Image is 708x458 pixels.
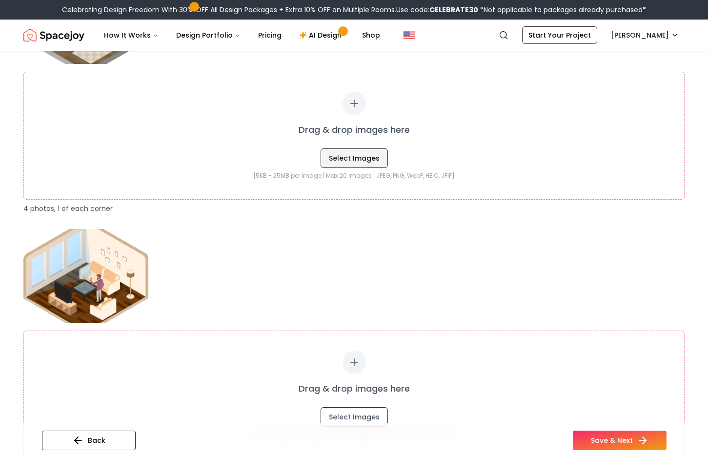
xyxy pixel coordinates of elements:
[250,25,289,45] a: Pricing
[522,26,597,44] a: Start Your Project
[42,431,136,450] button: Back
[354,25,388,45] a: Shop
[291,25,352,45] a: AI Design
[23,25,84,45] img: Spacejoy Logo
[396,5,478,15] span: Use code:
[429,5,478,15] b: CELEBRATE30
[321,148,388,168] button: Select Images
[321,407,388,427] button: Select Images
[573,431,667,450] button: Save & Next
[299,123,410,137] p: Drag & drop images here
[23,20,685,51] nav: Global
[478,5,646,15] span: *Not applicable to packages already purchased*
[299,382,410,396] p: Drag & drop images here
[605,26,685,44] button: [PERSON_NAME]
[23,204,685,213] p: 4 photos, 1 of each corner
[404,29,415,41] img: United States
[96,25,166,45] button: How It Works
[23,229,148,323] img: Guide image
[23,25,84,45] a: Spacejoy
[168,25,248,45] button: Design Portfolio
[43,172,665,180] p: [5KB - 25MB per image | Max 20 images | JPEG, PNG, WebP, HEIC, JFIF]
[96,25,388,45] nav: Main
[62,5,646,15] div: Celebrating Design Freedom With 30% OFF All Design Packages + Extra 10% OFF on Multiple Rooms.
